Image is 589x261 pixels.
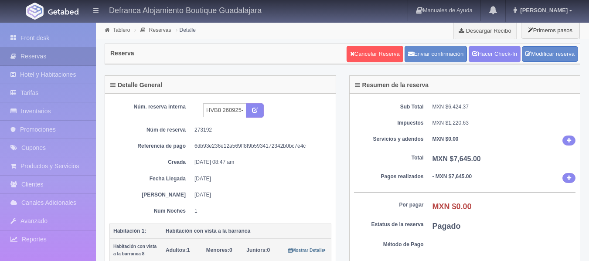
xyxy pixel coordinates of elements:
a: Hacer Check-In [469,46,521,62]
dt: Pagos realizados [354,173,424,180]
dt: Por pagar [354,201,424,209]
small: Habitación con vista a la barranca 8 [113,244,157,256]
b: - MXN $7,645.00 [432,173,472,180]
h4: Defranca Alojamiento Boutique Guadalajara [109,4,262,15]
dd: MXN $1,220.63 [432,119,576,127]
h4: Reserva [110,50,134,57]
button: Primeros pasos [521,22,579,39]
dd: 1 [194,207,325,215]
h4: Resumen de la reserva [355,82,429,88]
a: Tablero [113,27,130,33]
dt: Núm de reserva [116,126,186,134]
strong: Juniors: [246,247,267,253]
span: 0 [206,247,232,253]
span: 0 [246,247,270,253]
li: Detalle [174,26,198,34]
b: Pagado [432,222,461,230]
dt: Referencia de pago [116,142,186,150]
a: Modificar reserva [522,46,578,62]
dd: 273192 [194,126,325,134]
b: MXN $0.00 [432,202,472,211]
a: Descargar Recibo [454,22,516,39]
b: Habitación 1: [113,228,146,234]
dd: MXN $6,424.37 [432,103,576,111]
b: MXN $7,645.00 [432,155,481,163]
a: Reservas [149,27,171,33]
button: Enviar confirmación [405,46,467,62]
dt: Impuestos [354,119,424,127]
dd: 6db93e236e12a569ff8f9b5934172342b0bc7e4c [194,142,325,150]
strong: Adultos: [166,247,187,253]
dt: Núm. reserva interna [116,103,186,111]
dd: [DATE] [194,175,325,183]
dt: Sub Total [354,103,424,111]
dd: [DATE] 08:47 am [194,159,325,166]
dt: Creada [116,159,186,166]
b: MXN $0.00 [432,136,459,142]
small: Mostrar Detalle [288,248,326,253]
dt: Total [354,154,424,162]
dt: Núm Noches [116,207,186,215]
dd: [DATE] [194,191,325,199]
dt: Fecha Llegada [116,175,186,183]
h4: Detalle General [110,82,162,88]
dt: Método de Pago [354,241,424,248]
img: Getabed [26,3,44,20]
img: Getabed [48,8,78,15]
span: 1 [166,247,190,253]
th: Habitación con vista a la barranca [162,224,331,239]
dt: Servicios y adendos [354,136,424,143]
dt: Estatus de la reserva [354,221,424,228]
span: [PERSON_NAME] [518,7,568,14]
strong: Menores: [206,247,229,253]
dt: [PERSON_NAME] [116,191,186,199]
a: Cancelar Reserva [347,46,403,62]
a: Mostrar Detalle [288,247,326,253]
